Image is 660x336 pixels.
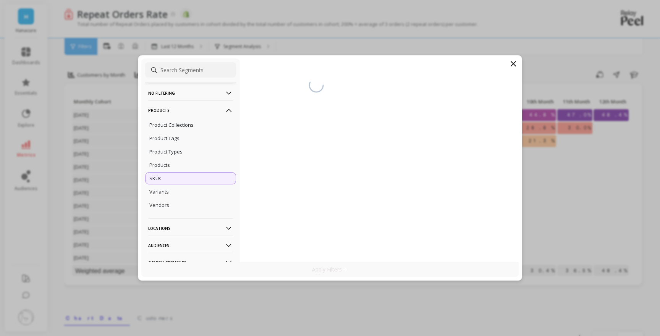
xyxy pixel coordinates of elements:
[148,236,233,255] p: Audiences
[149,162,170,168] p: Products
[149,121,194,128] p: Product Collections
[148,218,233,238] p: Locations
[312,266,348,273] p: Apply Filters
[149,175,162,182] p: SKUs
[145,62,236,78] input: Search Segments
[148,253,233,272] p: Custom Segments
[149,148,183,155] p: Product Types
[149,188,169,195] p: Variants
[149,135,180,142] p: Product Tags
[148,100,233,120] p: Products
[148,83,233,103] p: No filtering
[149,202,169,208] p: Vendors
